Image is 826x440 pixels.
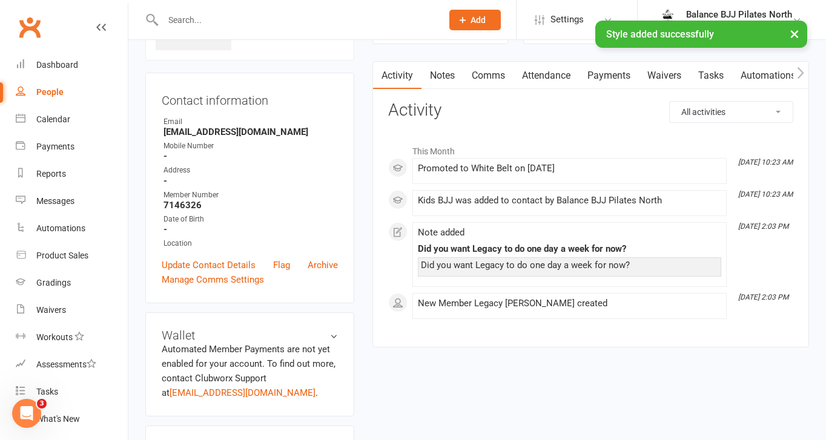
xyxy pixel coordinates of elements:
div: Note added [418,228,721,238]
a: Waivers [639,62,690,90]
div: Messages [36,196,74,206]
a: Waivers [16,297,128,324]
button: × [784,21,805,47]
div: Location [164,238,338,249]
i: [DATE] 2:03 PM [738,222,788,231]
div: Kids BJJ was added to contact by Balance BJJ Pilates North [418,195,721,206]
a: Automations [732,62,804,90]
a: Workouts [16,324,128,351]
a: Payments [579,62,639,90]
a: Product Sales [16,242,128,269]
h3: Activity [388,101,793,120]
div: Email [164,116,338,128]
a: Calendar [16,106,128,133]
div: Did you want Legacy to do one day a week for now? [421,260,718,271]
i: [DATE] 10:23 AM [738,190,793,199]
li: This Month [388,139,793,158]
strong: 7146326 [164,200,338,211]
a: Tasks [16,378,128,406]
a: Reports [16,160,128,188]
div: Product Sales [36,251,88,260]
div: Dashboard [36,60,78,70]
a: Tasks [690,62,732,90]
a: Dashboard [16,51,128,79]
div: Balance BJJ Pilates North [686,9,792,20]
div: Member Number [164,189,338,201]
div: Style added successfully [595,21,807,48]
strong: - [164,224,338,235]
div: Workouts [36,332,73,342]
a: Flag [273,258,290,272]
a: Archive [308,258,338,272]
a: Payments [16,133,128,160]
i: [DATE] 2:03 PM [738,293,788,301]
strong: - [164,176,338,186]
div: Balance BJJ || Pilates North [686,20,792,31]
div: Did you want Legacy to do one day a week for now? [418,244,721,254]
strong: [EMAIL_ADDRESS][DOMAIN_NAME] [164,126,338,137]
div: People [36,87,64,97]
div: Payments [36,142,74,151]
a: Manage Comms Settings [162,272,264,287]
iframe: Intercom live chat [12,399,41,428]
div: What's New [36,414,80,424]
a: People [16,79,128,106]
h3: Contact information [162,89,338,107]
div: Gradings [36,278,71,287]
a: What's New [16,406,128,433]
div: Mobile Number [164,140,338,152]
span: Settings [550,6,584,33]
i: [DATE] 10:23 AM [738,158,793,166]
no-payment-system: Automated Member Payments are not yet enabled for your account. To find out more, contact Clubwor... [162,344,335,398]
h3: Wallet [162,329,338,342]
a: Automations [16,215,128,242]
div: Promoted to White Belt on [DATE] [418,163,721,174]
a: Gradings [16,269,128,297]
a: Comms [463,62,514,90]
span: 3 [37,399,47,409]
div: Waivers [36,305,66,315]
div: Automations [36,223,85,233]
div: Reports [36,169,66,179]
img: thumb_image1754262066.png [656,8,680,32]
a: Update Contact Details [162,258,256,272]
div: Assessments [36,360,96,369]
button: Add [449,10,501,30]
a: Clubworx [15,12,45,42]
div: New Member Legacy [PERSON_NAME] created [418,298,721,309]
div: Date of Birth [164,214,338,225]
a: Messages [16,188,128,215]
strong: - [164,151,338,162]
div: Tasks [36,387,58,396]
a: Activity [373,62,421,90]
span: Add [471,15,486,25]
input: Search... [159,11,434,28]
a: [EMAIL_ADDRESS][DOMAIN_NAME] [170,387,316,398]
div: Address [164,165,338,176]
a: Notes [421,62,463,90]
div: Calendar [36,114,70,124]
a: Attendance [514,62,579,90]
a: Assessments [16,351,128,378]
